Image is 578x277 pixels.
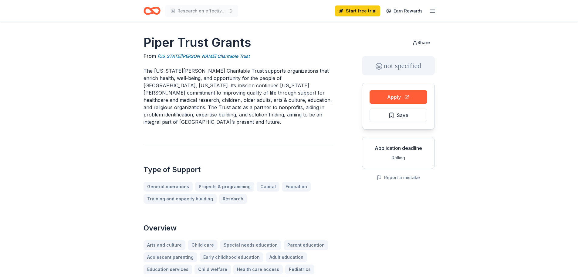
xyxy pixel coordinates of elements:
[219,194,247,204] a: Research
[377,174,420,181] button: Report a mistake
[195,182,254,192] a: Projects & programming
[282,182,311,192] a: Education
[367,154,430,161] div: Rolling
[165,5,238,17] button: Research on effective homelessness prevention
[417,40,430,45] span: Share
[370,109,427,122] button: Save
[157,53,250,60] a: [US_STATE][PERSON_NAME] Charitable Trust
[144,67,333,126] p: The [US_STATE][PERSON_NAME] Charitable Trust supports organizations that enrich health, well-bein...
[408,36,435,49] button: Share
[370,90,427,104] button: Apply
[397,111,408,119] span: Save
[257,182,279,192] a: Capital
[144,165,333,175] h2: Type of Support
[383,5,426,16] a: Earn Rewards
[362,56,435,75] div: not specified
[367,144,430,152] div: Application deadline
[177,7,226,15] span: Research on effective homelessness prevention
[144,182,193,192] a: General operations
[144,34,333,51] h1: Piper Trust Grants
[144,52,333,60] div: From
[144,223,333,233] h2: Overview
[144,4,161,18] a: Home
[335,5,380,16] a: Start free trial
[144,194,217,204] a: Training and capacity building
